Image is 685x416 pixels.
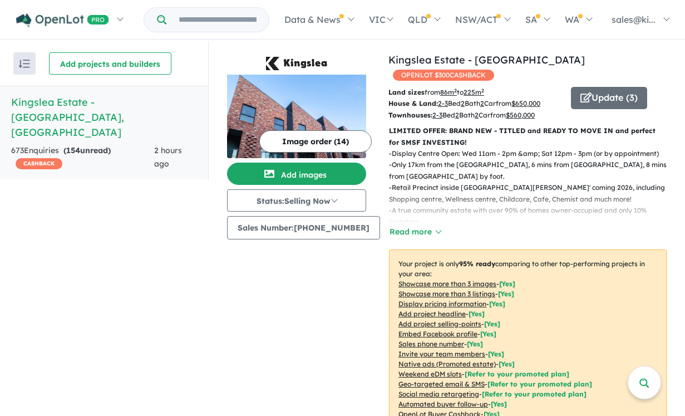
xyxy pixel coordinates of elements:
[398,370,462,378] u: Weekend eDM slots
[11,95,197,140] h5: Kingslea Estate - [GEOGRAPHIC_DATA] , [GEOGRAPHIC_DATA]
[499,360,515,368] span: [Yes]
[475,111,479,119] u: 2
[455,111,459,119] u: 2
[489,300,505,308] span: [ Yes ]
[11,144,154,171] div: 673 Enquir ies
[484,320,500,328] span: [ Yes ]
[388,88,425,96] b: Land sizes
[389,148,676,159] p: - Display Centre Open: Wed 11am - 2pm &amp; Sat 12pm - 3pm (or by appointment)
[506,111,535,119] u: $ 560,000
[398,380,485,388] u: Geo-targeted email & SMS
[398,320,481,328] u: Add project selling-points
[491,400,507,408] span: [Yes]
[389,226,441,238] button: Read more
[227,216,380,239] button: Sales Number:[PHONE_NUMBER]
[398,400,488,408] u: Automated buyer follow-up
[398,300,486,308] u: Display pricing information
[464,88,484,96] u: 225 m
[259,130,372,153] button: Image order (14)
[612,14,656,25] span: sales@ki...
[389,159,676,182] p: - Only 17km from the [GEOGRAPHIC_DATA], 6 mins from [GEOGRAPHIC_DATA], 8 mins from [GEOGRAPHIC_DA...
[398,340,464,348] u: Sales phone number
[438,99,448,107] u: 2-3
[393,70,494,81] span: OPENLOT $ 300 CASHBACK
[480,99,484,107] u: 2
[16,13,109,27] img: Openlot PRO Logo White
[154,145,182,169] span: 2 hours ago
[227,189,366,212] button: Status:Selling Now
[388,98,563,109] p: Bed Bath Car from
[388,53,585,66] a: Kingslea Estate - [GEOGRAPHIC_DATA]
[454,87,457,94] sup: 2
[389,182,676,205] p: - Retail Precinct inside [GEOGRAPHIC_DATA][PERSON_NAME]' coming 2026, including Shopping centre, ...
[467,340,483,348] span: [ Yes ]
[465,370,569,378] span: [Refer to your promoted plan]
[388,111,432,119] b: Townhouses:
[388,87,563,98] p: from
[227,75,366,158] img: Kingslea Estate - Broadmeadows
[398,390,479,398] u: Social media retargeting
[571,87,647,109] button: Update (3)
[388,99,438,107] b: House & Land:
[488,350,504,358] span: [ Yes ]
[487,380,592,388] span: [Refer to your promoted plan]
[398,350,485,358] u: Invite your team members
[398,310,466,318] u: Add project headline
[19,60,30,68] img: sort.svg
[469,310,485,318] span: [ Yes ]
[461,99,465,107] u: 2
[398,290,495,298] u: Showcase more than 3 listings
[389,125,667,148] p: LIMITED OFFER: BRAND NEW - TITLED and READY TO MOVE IN and perfect for SMSF INVESTING!
[398,330,477,338] u: Embed Facebook profile
[499,280,515,288] span: [ Yes ]
[16,158,62,169] span: CASHBACK
[480,330,496,338] span: [ Yes ]
[459,260,495,268] b: 95 % ready
[389,205,676,228] p: - A true community estate with over 90% of homes owner-occupied and only 10% investors
[66,145,80,155] span: 154
[63,145,111,155] strong: ( unread)
[481,87,484,94] sup: 2
[498,290,514,298] span: [ Yes ]
[388,110,563,121] p: Bed Bath Car from
[169,8,267,32] input: Try estate name, suburb, builder or developer
[227,52,366,158] a: Kingslea Estate - Broadmeadows LogoKingslea Estate - Broadmeadows
[49,52,171,75] button: Add projects and builders
[440,88,457,96] u: 86 m
[231,57,362,70] img: Kingslea Estate - Broadmeadows Logo
[457,88,484,96] span: to
[511,99,540,107] u: $ 650,000
[482,390,587,398] span: [Refer to your promoted plan]
[227,163,366,185] button: Add images
[398,280,496,288] u: Showcase more than 3 images
[398,360,496,368] u: Native ads (Promoted estate)
[432,111,442,119] u: 2-3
